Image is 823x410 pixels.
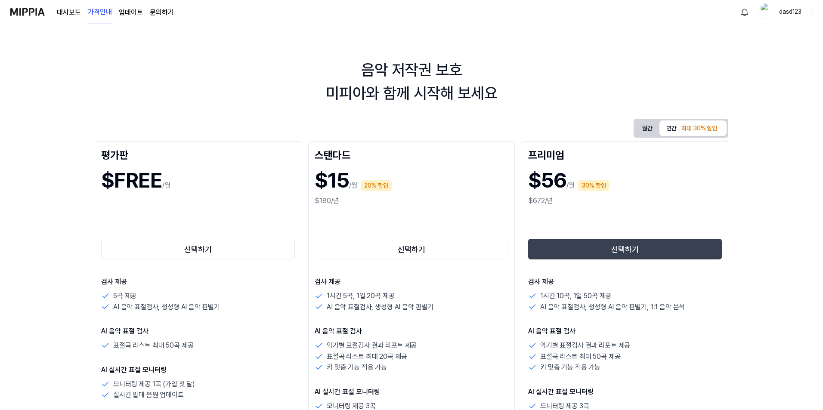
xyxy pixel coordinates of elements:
p: AI 음악 표절검사, 생성형 AI 음악 판별기, 1:1 음악 분석 [540,302,685,313]
p: 키 맞춤 기능 적용 가능 [327,362,387,373]
button: 선택하기 [528,239,722,259]
p: /월 [162,180,170,191]
p: /월 [566,180,575,191]
p: 악기별 표절검사 결과 리포트 제공 [540,340,630,351]
button: 연간 [659,120,727,136]
p: 검사 제공 [528,277,722,287]
a: 선택하기 [101,237,295,261]
p: 실시간 발매 음원 업데이트 [113,389,184,401]
p: AI 음악 표절 검사 [315,326,508,336]
p: AI 음악 표절검사, 생성형 AI 음악 판별기 [113,302,220,313]
p: /월 [349,180,357,191]
h1: $FREE [101,165,162,196]
div: 20% 할인 [361,180,392,191]
p: 1시간 10곡, 1일 50곡 제공 [540,290,611,302]
p: AI 음악 표절검사, 생성형 AI 음악 판별기 [327,302,433,313]
button: 선택하기 [315,239,508,259]
p: 검사 제공 [101,277,295,287]
p: AI 실시간 표절 모니터링 [101,365,295,375]
p: AI 음악 표절 검사 [528,326,722,336]
a: 대시보드 [57,7,81,18]
p: 검사 제공 [315,277,508,287]
p: 모니터링 제공 1곡 (가입 첫 달) [113,379,195,390]
button: 선택하기 [101,239,295,259]
div: 최대 30% 할인 [679,122,720,135]
img: profile [761,3,771,21]
img: 알림 [739,7,750,17]
p: 표절곡 리스트 최대 20곡 제공 [327,351,407,362]
p: 5곡 제공 [113,290,136,302]
p: AI 실시간 표절 모니터링 [528,387,722,397]
button: profiledasd123 [758,5,813,19]
p: AI 음악 표절 검사 [101,326,295,336]
div: $180/년 [315,196,508,206]
p: 표절곡 리스트 최대 50곡 제공 [113,340,193,351]
a: 선택하기 [528,237,722,261]
a: 문의하기 [150,7,174,18]
a: 선택하기 [315,237,508,261]
div: 평가판 [101,148,295,161]
p: AI 실시간 표절 모니터링 [315,387,508,397]
div: dasd123 [773,7,807,16]
div: 30% 할인 [578,180,610,191]
a: 업데이트 [119,7,143,18]
p: 악기별 표절검사 결과 리포트 제공 [327,340,417,351]
h1: $15 [315,165,349,196]
div: $672/년 [528,196,722,206]
p: 키 맞춤 기능 적용 가능 [540,362,600,373]
div: 스탠다드 [315,148,508,161]
h1: $56 [528,165,566,196]
a: 가격안내 [88,0,112,24]
p: 표절곡 리스트 최대 50곡 제공 [540,351,620,362]
button: 월간 [635,120,659,136]
div: 프리미엄 [528,148,722,161]
p: 1시간 5곡, 1일 20곡 제공 [327,290,394,302]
